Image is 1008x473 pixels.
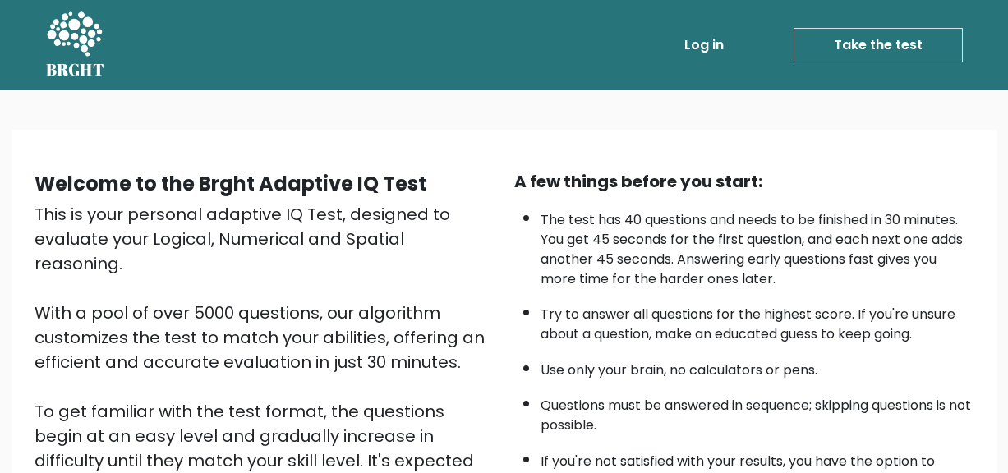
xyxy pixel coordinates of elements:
[514,169,974,194] div: A few things before you start:
[46,60,105,80] h5: BRGHT
[541,202,974,289] li: The test has 40 questions and needs to be finished in 30 minutes. You get 45 seconds for the firs...
[541,388,974,435] li: Questions must be answered in sequence; skipping questions is not possible.
[46,7,105,84] a: BRGHT
[678,29,730,62] a: Log in
[541,352,974,380] li: Use only your brain, no calculators or pens.
[541,296,974,344] li: Try to answer all questions for the highest score. If you're unsure about a question, make an edu...
[35,170,426,197] b: Welcome to the Brght Adaptive IQ Test
[794,28,963,62] a: Take the test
